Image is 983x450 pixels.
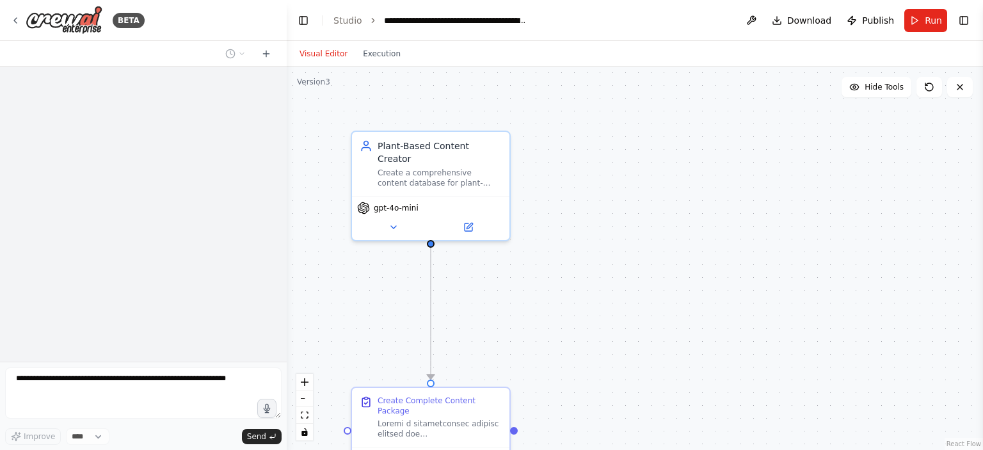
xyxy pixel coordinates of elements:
[5,428,61,445] button: Improve
[297,77,330,87] div: Version 3
[247,431,266,442] span: Send
[333,14,528,27] nav: breadcrumb
[374,203,419,213] span: gpt-4o-mini
[955,12,973,29] button: Show right sidebar
[862,14,894,27] span: Publish
[256,46,276,61] button: Start a new chat
[296,424,313,440] button: toggle interactivity
[355,46,408,61] button: Execution
[333,15,362,26] a: Studio
[787,14,832,27] span: Download
[378,419,502,439] div: Loremi d sitametconsec adipisc elitsed doe TempoRiNcidid.Utlabo etdolorem: 7. **449 Aliqu Enimad*...
[767,9,837,32] button: Download
[351,131,511,241] div: Plant-Based Content CreatorCreate a comprehensive content database for plant-based nutrition and ...
[378,396,502,416] div: Create Complete Content Package
[925,14,942,27] span: Run
[842,9,899,32] button: Publish
[26,6,102,35] img: Logo
[947,440,981,447] a: React Flow attribution
[220,46,251,61] button: Switch to previous chat
[378,168,502,188] div: Create a comprehensive content database for plant-based nutrition and [MEDICAL_DATA], including 1...
[432,220,504,235] button: Open in side panel
[292,46,355,61] button: Visual Editor
[296,374,313,440] div: React Flow controls
[378,140,502,165] div: Plant-Based Content Creator
[865,82,904,92] span: Hide Tools
[296,374,313,390] button: zoom in
[424,234,437,379] g: Edge from b1eeb1a0-3b75-4ae9-bf32-cdf01a72ea7d to dd8b059f-94c1-4ff3-8226-b3a996cabf2e
[296,407,313,424] button: fit view
[294,12,312,29] button: Hide left sidebar
[24,431,55,442] span: Improve
[242,429,282,444] button: Send
[842,77,911,97] button: Hide Tools
[113,13,145,28] div: BETA
[257,399,276,418] button: Click to speak your automation idea
[904,9,947,32] button: Run
[296,390,313,407] button: zoom out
